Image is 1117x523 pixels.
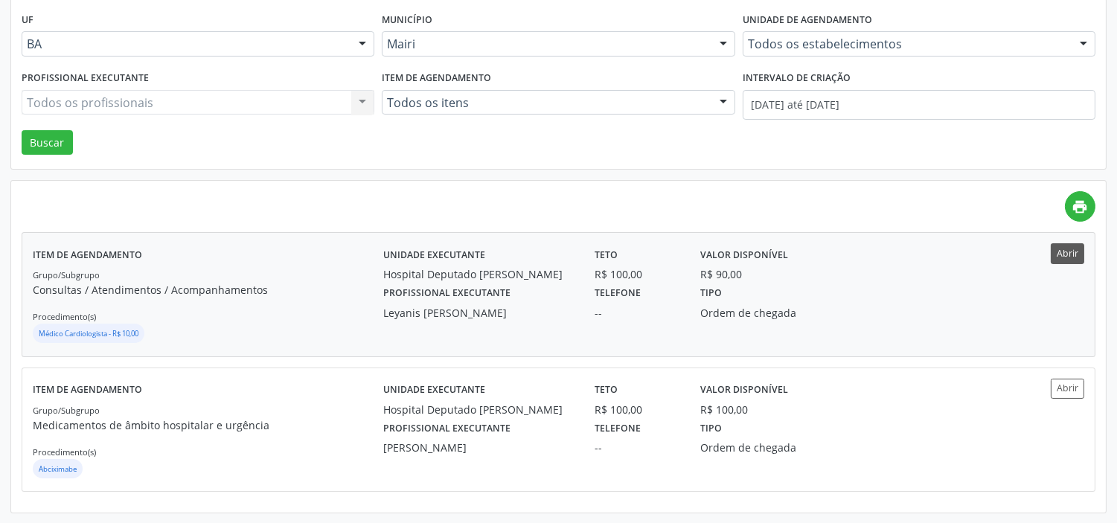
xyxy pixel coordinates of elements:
label: Item de agendamento [33,243,142,266]
button: Buscar [22,130,73,155]
label: Unidade executante [383,243,485,266]
div: R$ 100,00 [700,402,748,417]
small: Grupo/Subgrupo [33,269,100,280]
div: -- [595,305,679,321]
div: [PERSON_NAME] [383,440,574,455]
label: Profissional executante [383,417,511,440]
small: Procedimento(s) [33,446,96,458]
label: Valor disponível [700,379,788,402]
label: Teto [595,379,618,402]
div: R$ 100,00 [595,402,679,417]
label: Tipo [700,417,722,440]
div: R$ 100,00 [595,266,679,282]
label: Telefone [595,417,641,440]
div: Ordem de chegada [700,440,838,455]
small: Grupo/Subgrupo [33,405,100,416]
label: Município [382,9,432,32]
label: Telefone [595,282,641,305]
i: print [1072,199,1089,215]
label: Item de agendamento [382,67,491,90]
label: Profissional executante [383,282,511,305]
p: Consultas / Atendimentos / Acompanhamentos [33,282,383,298]
div: -- [595,440,679,455]
small: Médico Cardiologista - R$ 10,00 [39,329,138,338]
label: Unidade executante [383,379,485,402]
span: Todos os estabelecimentos [748,36,1065,51]
div: Leyanis [PERSON_NAME] [383,305,574,321]
input: Selecione um intervalo [743,90,1095,120]
p: Medicamentos de âmbito hospitalar e urgência [33,417,383,433]
label: Valor disponível [700,243,788,266]
label: UF [22,9,33,32]
div: Ordem de chegada [700,305,838,321]
small: Procedimento(s) [33,311,96,322]
div: R$ 90,00 [700,266,742,282]
label: Profissional executante [22,67,149,90]
button: Abrir [1051,379,1084,399]
div: Hospital Deputado [PERSON_NAME] [383,266,574,282]
small: Abciximabe [39,464,77,474]
label: Intervalo de criação [743,67,851,90]
label: Unidade de agendamento [743,9,872,32]
a: print [1065,191,1095,222]
button: Abrir [1051,243,1084,263]
label: Item de agendamento [33,379,142,402]
span: Todos os itens [387,95,704,110]
label: Tipo [700,282,722,305]
span: Mairi [387,36,704,51]
div: Hospital Deputado [PERSON_NAME] [383,402,574,417]
label: Teto [595,243,618,266]
span: BA [27,36,344,51]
